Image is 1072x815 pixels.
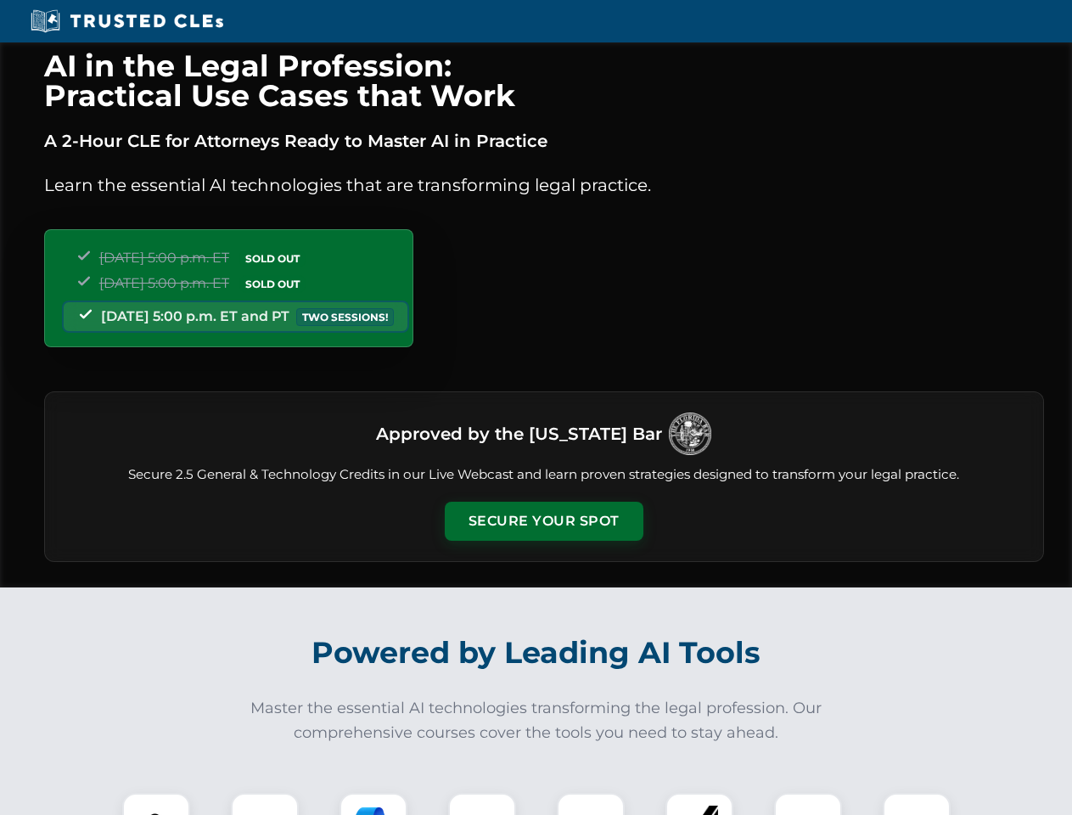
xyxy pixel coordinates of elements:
h2: Powered by Leading AI Tools [66,623,1007,683]
span: [DATE] 5:00 p.m. ET [99,250,229,266]
h1: AI in the Legal Profession: Practical Use Cases that Work [44,51,1044,110]
p: Learn the essential AI technologies that are transforming legal practice. [44,171,1044,199]
span: [DATE] 5:00 p.m. ET [99,275,229,291]
h3: Approved by the [US_STATE] Bar [376,419,662,449]
p: Master the essential AI technologies transforming the legal profession. Our comprehensive courses... [239,696,833,745]
img: Logo [669,413,711,455]
p: A 2-Hour CLE for Attorneys Ready to Master AI in Practice [44,127,1044,155]
button: Secure Your Spot [445,502,643,541]
img: Trusted CLEs [25,8,228,34]
p: Secure 2.5 General & Technology Credits in our Live Webcast and learn proven strategies designed ... [65,465,1023,485]
span: SOLD OUT [239,250,306,267]
span: SOLD OUT [239,275,306,293]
